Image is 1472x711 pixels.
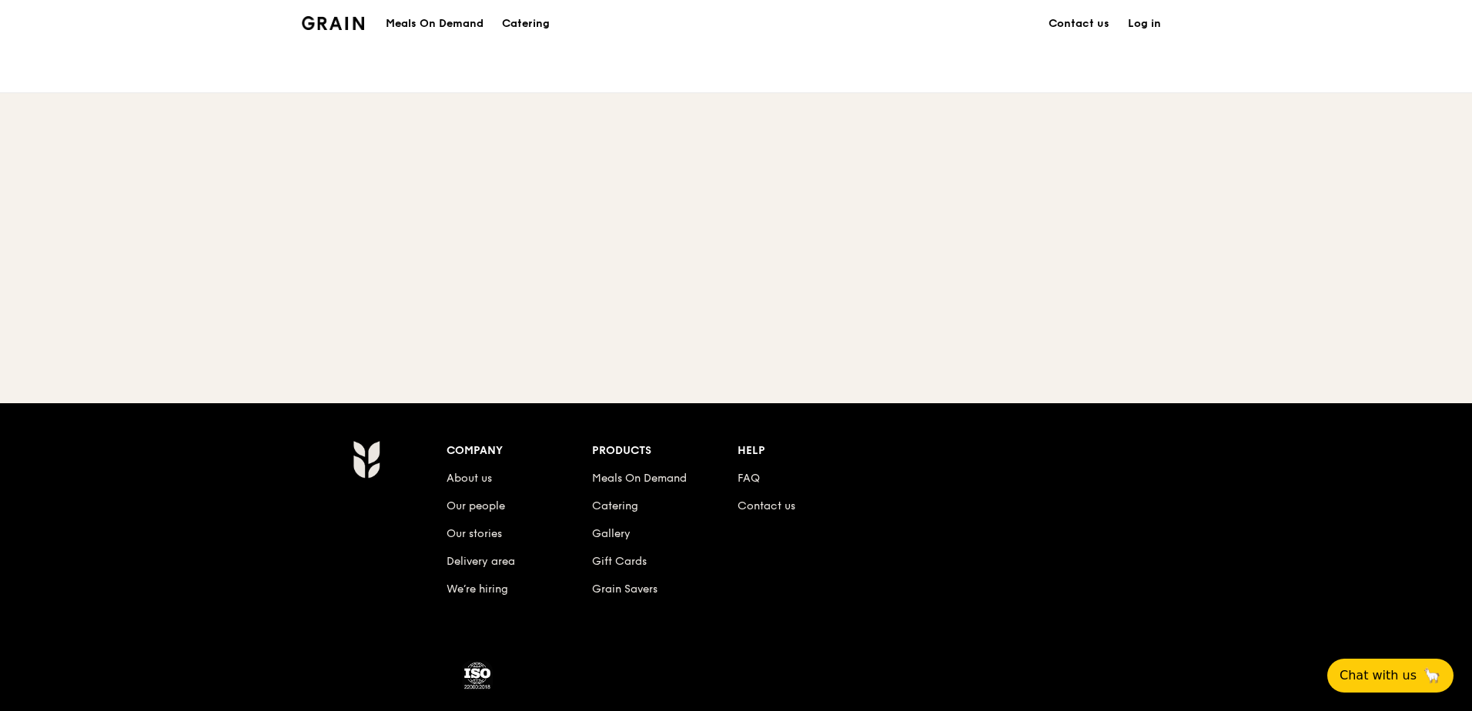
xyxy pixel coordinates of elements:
[592,582,657,596] a: Grain Savers
[592,555,647,568] a: Gift Cards
[493,1,559,47] a: Catering
[462,660,493,691] img: ISO Certified
[1119,1,1170,47] a: Log in
[1340,666,1417,685] span: Chat with us
[592,472,687,485] a: Meals On Demand
[447,440,592,462] div: Company
[447,472,492,485] a: About us
[592,527,631,540] a: Gallery
[592,440,738,462] div: Products
[502,1,550,47] div: Catering
[447,555,515,568] a: Delivery area
[302,16,364,30] img: Grain
[1039,1,1119,47] a: Contact us
[447,582,508,596] a: We’re hiring
[1423,666,1441,685] span: 🦙
[447,499,505,512] a: Our people
[738,499,795,512] a: Contact us
[592,499,638,512] a: Catering
[353,440,380,479] img: Grain
[1327,659,1454,693] button: Chat with us🦙
[447,527,502,540] a: Our stories
[386,16,483,32] h1: Meals On Demand
[738,472,760,485] a: FAQ
[376,16,493,32] a: Meals On Demand
[738,440,883,462] div: Help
